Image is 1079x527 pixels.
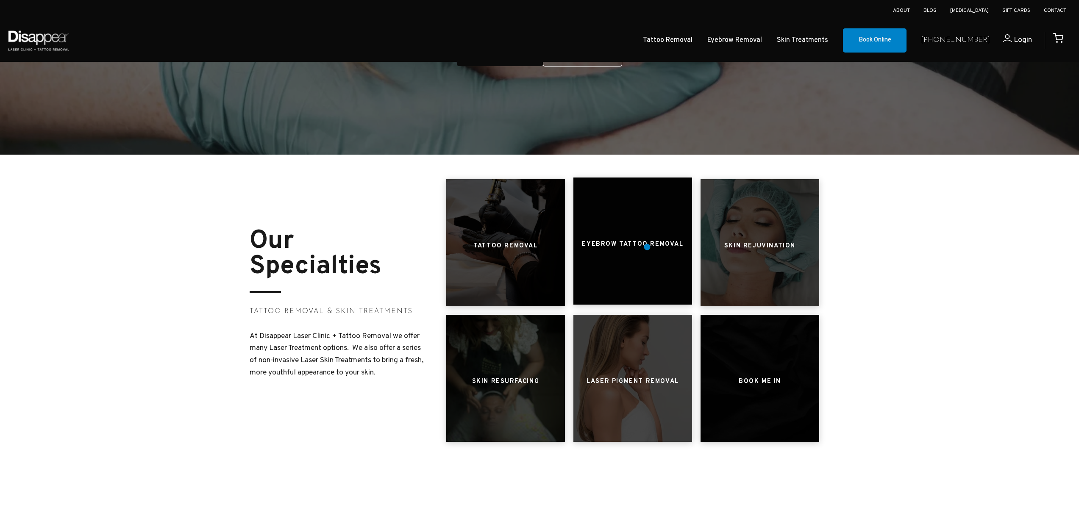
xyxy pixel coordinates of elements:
[472,374,539,390] h3: Skin Resurfacing
[473,238,537,254] h3: Tattoo Removal
[843,28,907,53] a: Book Online
[250,306,429,317] h3: Tattoo Removal & Skin Treatments
[587,374,679,390] h3: Laser Pigment Removal
[923,7,937,14] a: Blog
[250,225,381,283] strong: Our Specialties
[250,330,429,379] p: At Disappear Laser Clinic + Tattoo Removal we offer many Laser Treatment options. We also offer a...
[990,34,1032,47] a: Login
[777,34,828,47] a: Skin Treatments
[1014,35,1032,45] span: Login
[707,34,762,47] a: Eyebrow Removal
[643,34,692,47] a: Tattoo Removal
[893,7,910,14] a: About
[1002,7,1030,14] a: Gift Cards
[921,34,990,47] a: [PHONE_NUMBER]
[724,238,795,254] h3: Skin Rejuvination
[950,7,989,14] a: [MEDICAL_DATA]
[1044,7,1066,14] a: Contact
[582,236,683,252] h3: Eyebrow Tattoo Removal
[6,25,71,55] img: Disappear - Laser Clinic and Tattoo Removal Services in Sydney, Australia
[739,374,781,390] h3: Book ME IN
